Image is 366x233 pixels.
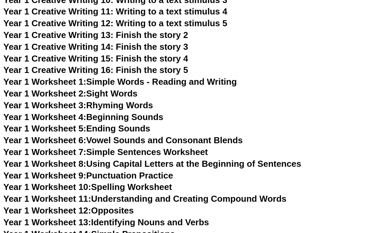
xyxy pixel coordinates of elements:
[3,205,91,216] span: Year 1 Worksheet 12:
[3,53,188,64] a: Year 1 Creative Writing 15: Finish the story 4
[251,157,366,233] div: 채팅 위젯
[3,205,134,216] a: Year 1 Worksheet 12:Opposites
[3,77,86,87] span: Year 1 Worksheet 1:
[3,217,91,227] span: Year 1 Worksheet 13:
[3,135,243,145] a: Year 1 Worksheet 6:Vowel Sounds and Consonant Blends
[3,194,91,204] span: Year 1 Worksheet 11:
[3,123,86,133] span: Year 1 Worksheet 5:
[3,170,173,181] a: Year 1 Worksheet 9:Punctuation Practice
[3,100,86,110] span: Year 1 Worksheet 3:
[3,112,163,122] a: Year 1 Worksheet 4:Beginning Sounds
[3,159,86,169] span: Year 1 Worksheet 8:
[3,170,86,181] span: Year 1 Worksheet 9:
[3,182,172,192] a: Year 1 Worksheet 10:Spelling Worksheet
[3,88,86,99] span: Year 1 Worksheet 2:
[3,147,208,157] a: Year 1 Worksheet 7:Simple Sentences Worksheet
[3,18,227,28] a: Year 1 Creative Writing 12: Writing to a text stimulus 5
[3,65,188,75] a: Year 1 Creative Writing 16: Finish the story 5
[3,194,286,204] a: Year 1 Worksheet 11:Understanding and Creating Compound Words
[3,30,188,40] a: Year 1 Creative Writing 13: Finish the story 2
[3,42,188,52] a: Year 1 Creative Writing 14: Finish the story 3
[3,112,86,122] span: Year 1 Worksheet 4:
[3,123,150,133] a: Year 1 Worksheet 5:Ending Sounds
[3,159,301,169] a: Year 1 Worksheet 8:Using Capital Letters at the Beginning of Sentences
[251,157,366,233] iframe: Chat Widget
[3,6,227,16] a: Year 1 Creative Writing 11: Writing to a text stimulus 4
[3,88,137,99] a: Year 1 Worksheet 2:Sight Words
[3,217,209,227] a: Year 1 Worksheet 13:Identifying Nouns and Verbs
[3,135,86,145] span: Year 1 Worksheet 6:
[3,77,237,87] a: Year 1 Worksheet 1:Simple Words - Reading and Writing
[3,100,153,110] a: Year 1 Worksheet 3:Rhyming Words
[3,182,91,192] span: Year 1 Worksheet 10:
[3,147,86,157] span: Year 1 Worksheet 7:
